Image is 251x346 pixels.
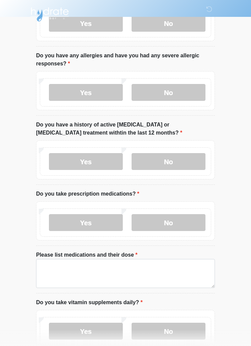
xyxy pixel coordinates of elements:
[49,153,123,170] label: Yes
[49,84,123,101] label: Yes
[132,84,205,101] label: No
[132,153,205,170] label: No
[36,251,138,259] label: Please list medications and their dose
[49,214,123,231] label: Yes
[132,323,205,340] label: No
[36,121,215,137] label: Do you have a history of active [MEDICAL_DATA] or [MEDICAL_DATA] treatment withtin the last 12 mo...
[36,190,139,198] label: Do you take prescription medications?
[36,298,143,307] label: Do you take vitamin supplements daily?
[29,5,70,22] img: Hydrate IV Bar - Chandler Logo
[49,323,123,340] label: Yes
[132,214,205,231] label: No
[36,52,215,68] label: Do you have any allergies and have you had any severe allergic responses?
